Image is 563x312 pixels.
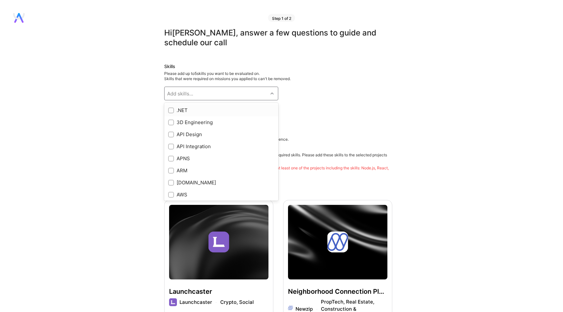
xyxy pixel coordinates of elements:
div: Hi [PERSON_NAME] , answer a few questions to guide and schedule our call [164,28,392,48]
div: AWS [168,191,274,198]
div: [DOMAIN_NAME] [168,179,274,186]
div: Please select projects that best represent your skills and experience. Be prepared to discuss the... [164,137,392,176]
div: API Design [168,131,274,138]
div: Step 1 of 2 [268,14,295,22]
div: .NET [168,107,274,114]
div: Please add up to 5 skills you want to be evaluated on. [164,71,392,81]
div: APNS [168,155,274,162]
div: 3D Engineering [168,119,274,126]
i: icon Chevron [270,92,274,95]
div: API Integration [168,143,274,150]
div: Add skills... [167,90,193,97]
span: Skills that were required on missions you applied to can't be removed. [164,76,291,81]
div: Skills [164,63,392,70]
div: ARM [168,167,274,174]
div: Please make sure that at least two projects are selected, with at least one of the projects inclu... [164,165,392,176]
